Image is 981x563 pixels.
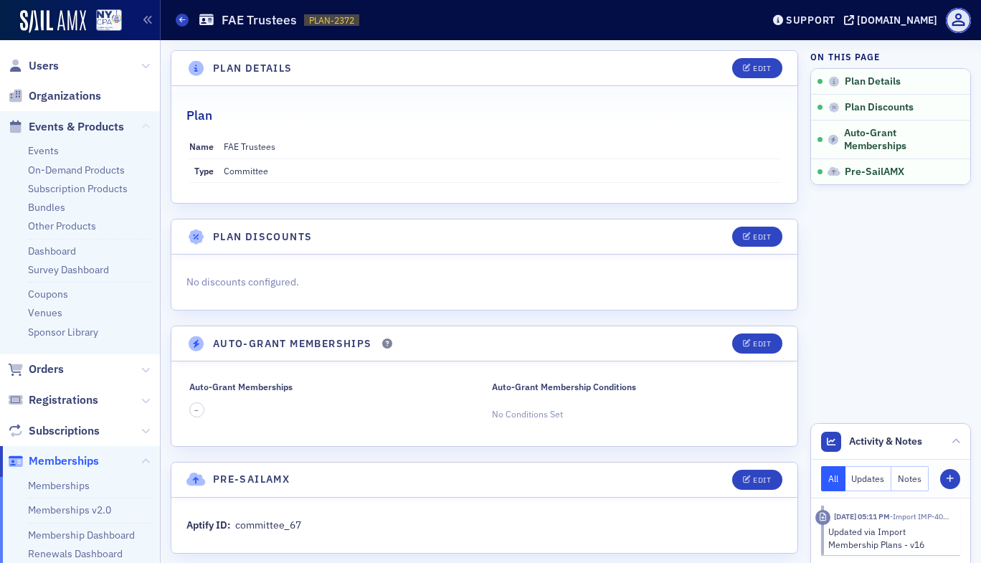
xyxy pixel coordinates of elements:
[8,453,99,469] a: Memberships
[8,119,124,135] a: Events & Products
[28,529,135,541] a: Membership Dashboard
[28,306,62,319] a: Venues
[189,141,214,152] span: Name
[732,58,782,78] button: Edit
[946,8,971,33] span: Profile
[86,9,122,34] a: View Homepage
[834,511,890,521] time: 8/6/2025 05:11 PM
[786,14,835,27] div: Support
[732,470,782,490] button: Edit
[753,233,771,241] div: Edit
[29,392,98,408] span: Registrations
[29,453,99,469] span: Memberships
[844,15,942,25] button: [DOMAIN_NAME]
[309,14,354,27] span: PLAN-2372
[29,361,64,377] span: Orders
[194,165,214,176] span: Type
[753,476,771,484] div: Edit
[8,58,59,74] a: Users
[753,340,771,348] div: Edit
[732,227,782,247] button: Edit
[28,479,90,492] a: Memberships
[8,392,98,408] a: Registrations
[821,466,845,491] button: All
[28,326,98,339] a: Sponsor Library
[8,361,64,377] a: Orders
[96,9,122,32] img: SailAMX
[186,518,230,533] div: Aptify ID:
[828,525,951,552] div: Updated via Import Membership Plans - v16
[845,101,914,114] span: Plan Discounts
[222,11,297,29] h1: FAE Trustees
[849,434,922,449] span: Activity & Notes
[29,423,100,439] span: Subscriptions
[186,275,782,290] p: No discounts configured.
[28,201,65,214] a: Bundles
[845,75,901,88] span: Plan Details
[753,65,771,72] div: Edit
[28,547,123,560] a: Renewals Dashboard
[28,144,59,157] a: Events
[213,61,293,76] h4: Plan Details
[224,159,780,182] dd: Committee
[28,219,96,232] a: Other Products
[8,423,100,439] a: Subscriptions
[28,288,68,301] a: Coupons
[845,466,892,491] button: Updates
[815,510,830,525] div: Imported Activity
[492,382,636,392] div: Auto-Grant Membership Conditions
[891,466,929,491] button: Notes
[194,405,199,415] span: –
[186,106,212,125] h2: Plan
[890,511,952,521] span: Import IMP-4059
[28,245,76,257] a: Dashboard
[857,14,937,27] div: [DOMAIN_NAME]
[845,166,904,179] span: Pre-SailAMX
[28,263,109,276] a: Survey Dashboard
[29,88,101,104] span: Organizations
[189,382,293,392] div: Auto-Grant Memberships
[235,518,301,533] div: committee_67
[732,333,782,354] button: Edit
[28,164,125,176] a: On-Demand Products
[224,135,780,158] dd: FAE Trustees
[213,472,290,487] h4: Pre-SailAMX
[213,230,313,245] h4: Plan Discounts
[28,503,111,516] a: Memberships v2.0
[28,182,128,195] a: Subscription Products
[844,127,952,152] span: Auto-Grant Memberships
[29,58,59,74] span: Users
[213,336,372,351] h4: Auto-Grant Memberships
[29,119,124,135] span: Events & Products
[20,10,86,33] img: SailAMX
[810,50,971,63] h4: On this page
[8,88,101,104] a: Organizations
